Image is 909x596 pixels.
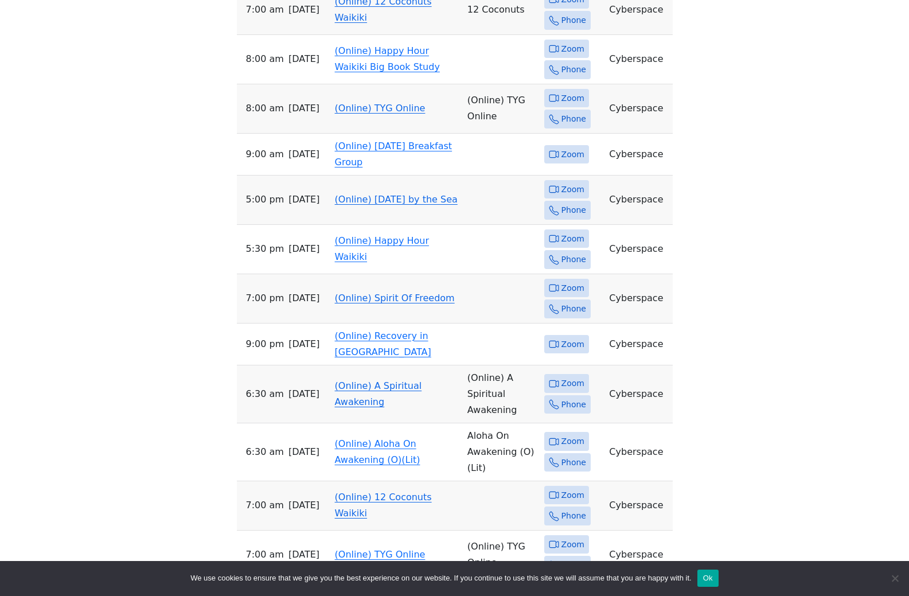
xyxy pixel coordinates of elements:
[335,330,431,357] a: (Online) Recovery in [GEOGRAPHIC_DATA]
[561,558,586,572] span: Phone
[246,146,284,162] span: 9:00 AM
[335,293,455,303] a: (Online) Spirit Of Freedom
[335,438,420,465] a: (Online) Aloha On Awakening (O)(Lit)
[288,146,319,162] span: [DATE]
[889,572,900,584] span: No
[246,100,284,116] span: 8:00 AM
[561,537,584,552] span: Zoom
[288,497,319,513] span: [DATE]
[561,13,586,28] span: Phone
[190,572,691,584] span: We use cookies to ensure that we give you the best experience on our website. If you continue to ...
[288,100,319,116] span: [DATE]
[561,376,584,391] span: Zoom
[335,380,422,407] a: (Online) A Spiritual Awakening
[246,386,284,402] span: 6:30 AM
[288,2,319,18] span: [DATE]
[335,492,432,519] a: (Online) 12 Coconuts Waikiki
[246,444,284,460] span: 6:30 AM
[561,337,584,352] span: Zoom
[604,481,672,531] td: Cyberspace
[561,398,586,412] span: Phone
[246,497,284,513] span: 7:00 AM
[561,455,586,470] span: Phone
[561,63,586,77] span: Phone
[561,281,584,295] span: Zoom
[604,274,672,324] td: Cyberspace
[604,84,672,134] td: Cyberspace
[604,423,672,481] td: Cyberspace
[288,444,319,460] span: [DATE]
[561,252,586,267] span: Phone
[561,488,584,502] span: Zoom
[246,2,284,18] span: 7:00 AM
[246,241,284,257] span: 5:30 PM
[246,192,284,208] span: 5:00 PM
[463,531,540,580] td: (Online) TYG Online
[246,547,284,563] span: 7:00 AM
[288,290,319,306] span: [DATE]
[604,225,672,274] td: Cyberspace
[561,182,584,197] span: Zoom
[246,51,284,67] span: 8:00 AM
[335,235,429,262] a: (Online) Happy Hour Waikiki
[288,192,319,208] span: [DATE]
[604,134,672,176] td: Cyberspace
[335,45,440,72] a: (Online) Happy Hour Waikiki Big Book Study
[288,547,319,563] span: [DATE]
[561,232,584,246] span: Zoom
[561,42,584,56] span: Zoom
[697,570,719,587] button: Ok
[463,423,540,481] td: Aloha On Awakening (O) (Lit)
[288,241,319,257] span: [DATE]
[604,365,672,423] td: Cyberspace
[335,194,458,205] a: (Online) [DATE] by the Sea
[561,91,584,106] span: Zoom
[561,112,586,126] span: Phone
[561,302,586,316] span: Phone
[335,141,452,167] a: (Online) [DATE] Breakfast Group
[463,365,540,423] td: (Online) A Spiritual Awakening
[288,336,319,352] span: [DATE]
[335,549,426,560] a: (Online) TYG Online
[604,531,672,580] td: Cyberspace
[561,147,584,162] span: Zoom
[288,386,319,402] span: [DATE]
[246,290,284,306] span: 7:00 PM
[463,84,540,134] td: (Online) TYG Online
[604,324,672,365] td: Cyberspace
[604,176,672,225] td: Cyberspace
[561,434,584,449] span: Zoom
[335,103,426,114] a: (Online) TYG Online
[288,51,319,67] span: [DATE]
[561,509,586,523] span: Phone
[604,35,672,84] td: Cyberspace
[561,203,586,217] span: Phone
[246,336,284,352] span: 9:00 PM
